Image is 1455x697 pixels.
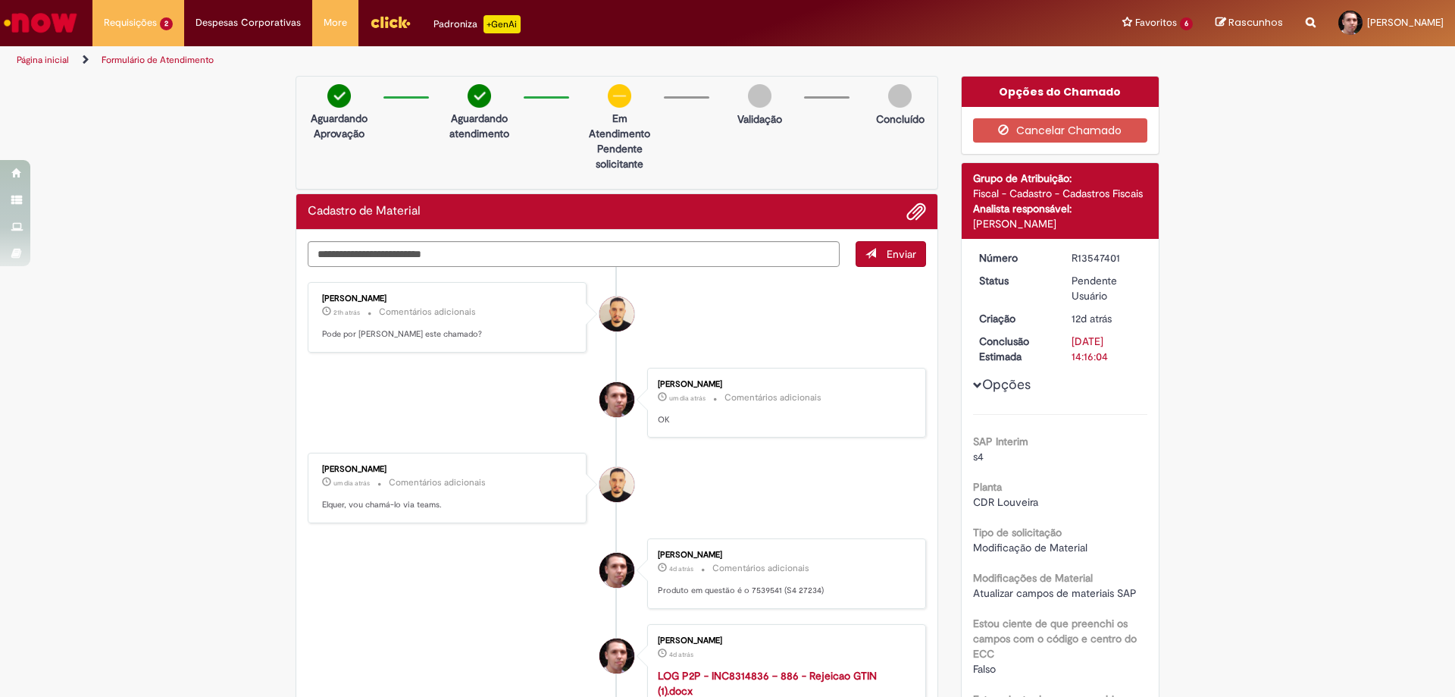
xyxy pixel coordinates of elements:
[973,495,1038,509] span: CDR Louveira
[1072,311,1142,326] div: 18/09/2025 14:22:30
[583,111,656,141] p: Em Atendimento
[327,84,351,108] img: check-circle-green.png
[379,306,476,319] small: Comentários adicionais
[973,201,1148,216] div: Analista responsável:
[973,541,1087,554] span: Modificação de Material
[333,479,370,488] span: um dia atrás
[669,650,693,659] time: 26/09/2025 12:10:13
[669,564,693,573] time: 26/09/2025 21:19:06
[322,499,574,511] p: Elquer, vou chamá-lo via teams.
[973,118,1148,143] button: Cancelar Chamado
[1135,15,1177,30] span: Favoritos
[1072,273,1142,303] div: Pendente Usuário
[906,202,926,221] button: Adicionar anexos
[196,15,301,30] span: Despesas Corporativas
[712,562,809,575] small: Comentários adicionais
[973,216,1148,231] div: [PERSON_NAME]
[669,394,706,403] span: um dia atrás
[888,84,912,108] img: img-circle-grey.png
[1072,312,1112,325] span: 12d atrás
[968,334,1061,364] dt: Conclusão Estimada
[658,414,910,426] p: OK
[333,479,370,488] time: 29/09/2025 08:50:16
[1228,15,1283,30] span: Rascunhos
[669,650,693,659] span: 4d atrás
[308,205,421,218] h2: Cadastro de Material Histórico de tíquete
[968,311,1061,326] dt: Criação
[658,551,910,560] div: [PERSON_NAME]
[962,77,1159,107] div: Opções do Chamado
[887,247,916,261] span: Enviar
[483,15,521,33] p: +GenAi
[658,636,910,645] div: [PERSON_NAME]
[583,141,656,171] p: Pendente solicitante
[748,84,771,108] img: img-circle-grey.png
[973,617,1137,661] b: Estou ciente de que preenchi os campos com o código e centro do ECC
[2,8,80,38] img: ServiceNow
[973,586,1137,600] span: Atualizar campos de materiais SAP
[370,11,411,33] img: click_logo_yellow_360x200.png
[104,15,157,30] span: Requisições
[599,297,634,331] div: Arnaldo Jose Vieira De Melo
[11,46,959,74] ul: Trilhas de página
[973,526,1062,539] b: Tipo de solicitação
[1180,17,1193,30] span: 6
[658,585,910,597] p: Produto em questão é o 7539541 (S4 27234)
[968,250,1061,265] dt: Número
[599,553,634,588] div: Elquer Henrique Nascimento
[599,467,634,502] div: Arnaldo Jose Vieira De Melo
[322,294,574,303] div: [PERSON_NAME]
[856,241,926,267] button: Enviar
[322,328,574,341] p: Pode por [PERSON_NAME] este chamado?
[389,476,486,489] small: Comentários adicionais
[876,111,925,127] p: Concluído
[973,450,984,463] span: s4
[973,435,1028,448] b: SAP Interim
[333,308,360,317] span: 21h atrás
[17,54,69,66] a: Página inicial
[599,639,634,673] div: Elquer Henrique Nascimento
[669,564,693,573] span: 4d atrás
[658,380,910,389] div: [PERSON_NAME]
[102,54,214,66] a: Formulário de Atendimento
[973,571,1093,585] b: Modificações de Material
[599,382,634,417] div: Elquer Henrique Nascimento
[973,662,996,676] span: Falso
[737,111,782,127] p: Validação
[302,111,376,141] p: Aguardando Aprovação
[1367,16,1444,29] span: [PERSON_NAME]
[324,15,347,30] span: More
[968,273,1061,288] dt: Status
[443,111,516,141] p: Aguardando atendimento
[973,480,1002,494] b: Planta
[160,17,173,30] span: 2
[333,308,360,317] time: 29/09/2025 14:44:12
[973,171,1148,186] div: Grupo de Atribuição:
[1072,250,1142,265] div: R13547401
[669,394,706,403] time: 29/09/2025 10:58:35
[322,465,574,474] div: [PERSON_NAME]
[724,391,821,404] small: Comentários adicionais
[468,84,491,108] img: check-circle-green.png
[1072,334,1142,364] div: [DATE] 14:16:04
[433,15,521,33] div: Padroniza
[308,241,840,267] textarea: Digite sua mensagem aqui...
[1072,312,1112,325] time: 18/09/2025 14:22:30
[1216,16,1283,30] a: Rascunhos
[608,84,631,108] img: circle-minus.png
[973,186,1148,201] div: Fiscal - Cadastro - Cadastros Fiscais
